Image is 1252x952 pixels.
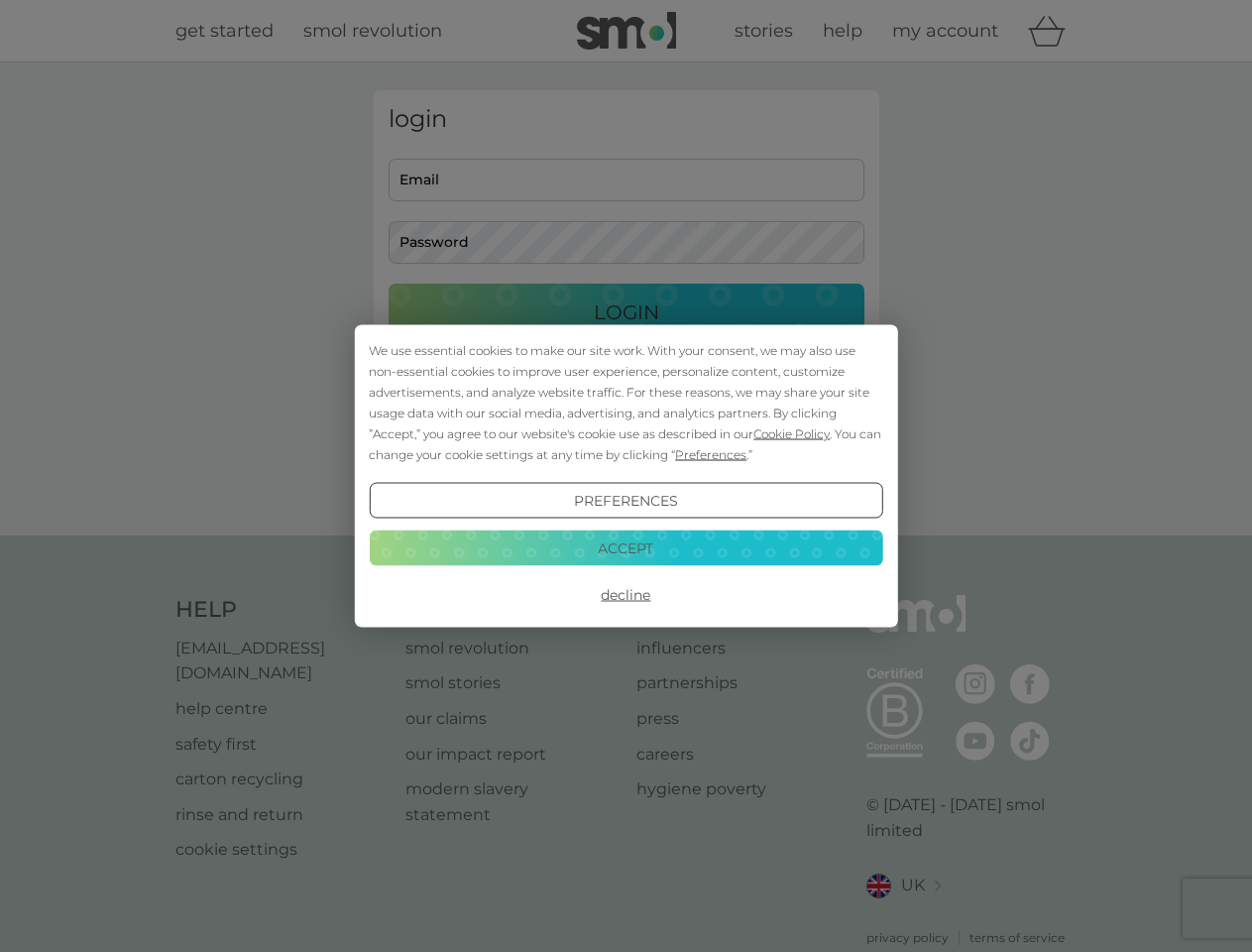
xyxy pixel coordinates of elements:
[675,447,746,462] span: Preferences
[369,530,882,565] button: Accept
[369,577,882,613] button: Decline
[753,426,830,441] span: Cookie Policy
[369,340,882,465] div: We use essential cookies to make our site work. With your consent, we may also use non-essential ...
[369,483,882,519] button: Preferences
[354,325,897,628] div: Cookie Consent Prompt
